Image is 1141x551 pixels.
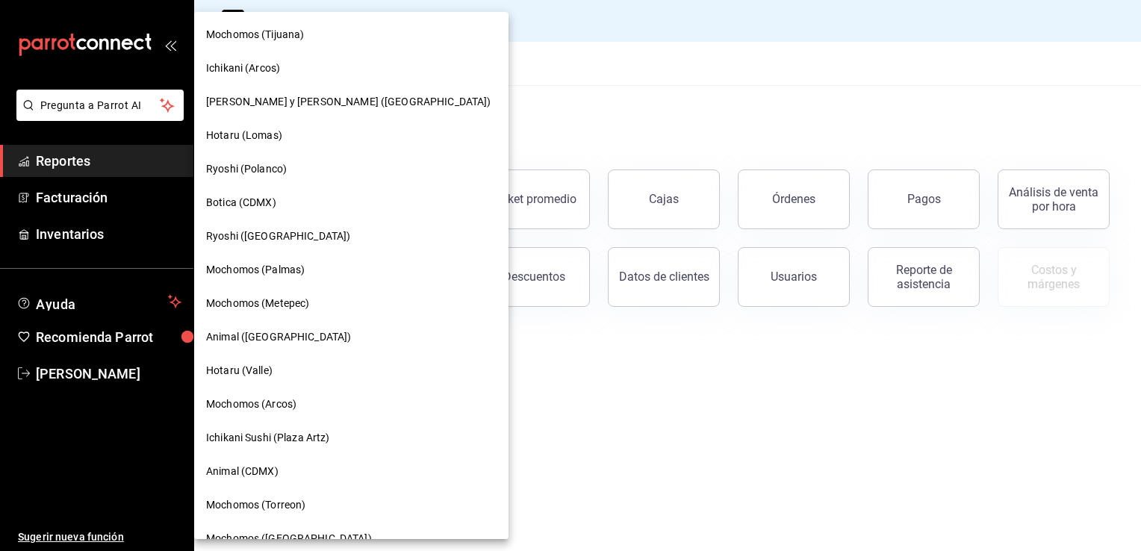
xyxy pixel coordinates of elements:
span: Mochomos (Palmas) [206,262,305,278]
span: Mochomos (Metepec) [206,296,309,311]
div: Mochomos (Torreon) [194,488,509,522]
span: Mochomos (Tijuana) [206,27,304,43]
div: Animal ([GEOGRAPHIC_DATA]) [194,320,509,354]
div: Ryoshi (Polanco) [194,152,509,186]
span: Mochomos ([GEOGRAPHIC_DATA]) [206,531,372,547]
span: Ichikani (Arcos) [206,60,280,76]
div: Mochomos (Metepec) [194,287,509,320]
div: Mochomos (Tijuana) [194,18,509,52]
span: [PERSON_NAME] y [PERSON_NAME] ([GEOGRAPHIC_DATA]) [206,94,491,110]
span: Ichikani Sushi (Plaza Artz) [206,430,330,446]
div: Mochomos (Arcos) [194,387,509,421]
div: Ryoshi ([GEOGRAPHIC_DATA]) [194,220,509,253]
div: Hotaru (Lomas) [194,119,509,152]
div: [PERSON_NAME] y [PERSON_NAME] ([GEOGRAPHIC_DATA]) [194,85,509,119]
span: Mochomos (Torreon) [206,497,305,513]
div: Botica (CDMX) [194,186,509,220]
div: Animal (CDMX) [194,455,509,488]
span: Mochomos (Arcos) [206,396,296,412]
span: Hotaru (Valle) [206,363,273,379]
div: Ichikani Sushi (Plaza Artz) [194,421,509,455]
span: Hotaru (Lomas) [206,128,282,143]
span: Animal (CDMX) [206,464,279,479]
span: Botica (CDMX) [206,195,276,211]
span: Animal ([GEOGRAPHIC_DATA]) [206,329,351,345]
span: Ryoshi ([GEOGRAPHIC_DATA]) [206,228,350,244]
span: Ryoshi (Polanco) [206,161,287,177]
div: Hotaru (Valle) [194,354,509,387]
div: Mochomos (Palmas) [194,253,509,287]
div: Ichikani (Arcos) [194,52,509,85]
